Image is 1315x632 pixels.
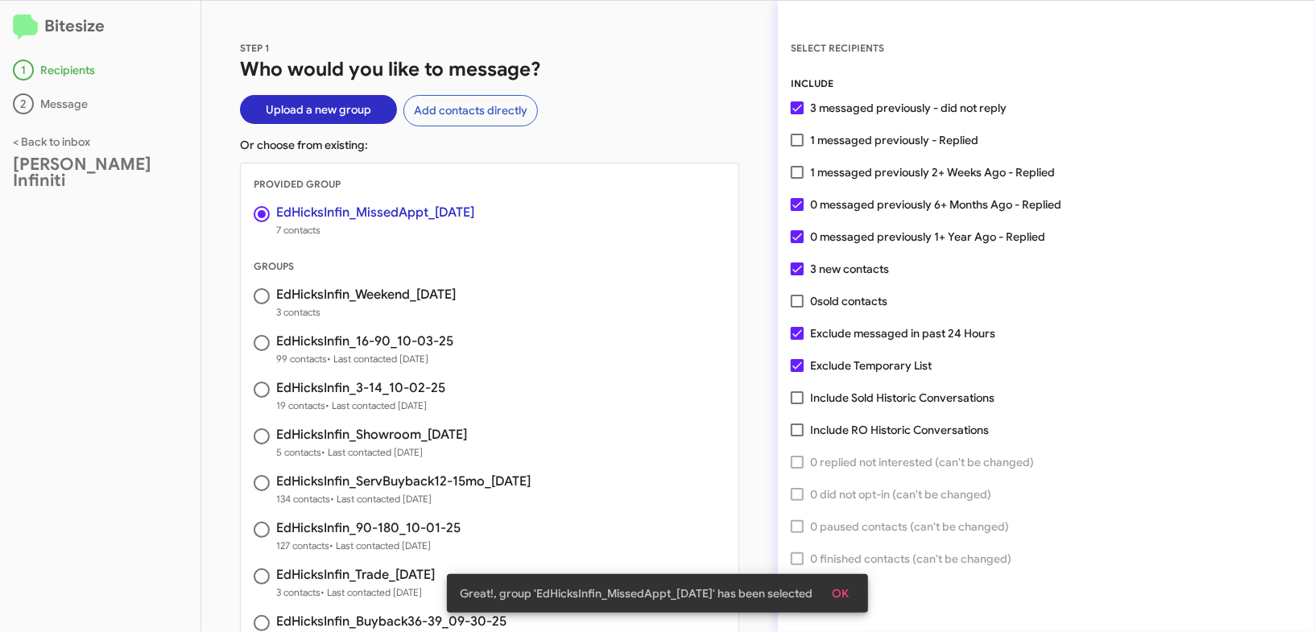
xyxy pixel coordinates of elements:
span: 0 did not opt-in (can't be changed) [810,485,991,504]
span: 1 messaged previously 2+ Weeks Ago - Replied [810,163,1055,182]
span: • Last contacted [DATE] [321,446,423,458]
span: 0 finished contacts (can't be changed) [810,549,1011,568]
span: • Last contacted [DATE] [330,493,432,505]
button: OK [819,579,862,608]
div: GROUPS [241,258,738,275]
span: • Last contacted [DATE] [327,353,428,365]
span: Include Sold Historic Conversations [810,388,995,407]
span: • Last contacted [DATE] [325,399,427,411]
span: • Last contacted [DATE] [329,539,431,551]
h3: EdHicksInfin_Showroom_[DATE] [276,428,467,441]
h3: EdHicksInfin_Trade_[DATE] [276,568,435,581]
span: 127 contacts [276,538,461,554]
button: Upload a new group [240,95,397,124]
h2: Bitesize [13,14,188,40]
span: Include RO Historic Conversations [810,420,989,440]
span: 99 contacts [276,351,453,367]
span: Exclude messaged in past 24 Hours [810,324,995,343]
span: 7 contacts [276,222,474,238]
h3: EdHicksInfin_MissedAppt_[DATE] [276,206,474,219]
h3: EdHicksInfin_16-90_10-03-25 [276,335,453,348]
div: 2 [13,93,34,114]
span: Upload a new group [266,95,371,124]
div: PROVIDED GROUP [241,176,738,192]
h1: Who would you like to message? [240,56,739,82]
span: 19 contacts [276,398,445,414]
div: INCLUDE [791,76,1302,92]
div: Message [13,93,188,114]
span: 3 messaged previously - did not reply [810,98,1007,118]
span: STEP 1 [240,42,270,54]
span: SELECT RECIPIENTS [791,42,884,54]
span: 0 [810,291,887,311]
span: 5 contacts [276,444,467,461]
h3: EdHicksInfin_Weekend_[DATE] [276,288,456,301]
p: Or choose from existing: [240,137,739,153]
span: OK [832,579,849,608]
h3: EdHicksInfin_90-180_10-01-25 [276,522,461,535]
span: 134 contacts [276,491,531,507]
span: 3 contacts [276,304,456,320]
div: Recipients [13,60,188,81]
div: [PERSON_NAME] Infiniti [13,156,188,188]
span: 1 messaged previously - Replied [810,130,978,150]
h3: EdHicksInfin_ServBuyback12-15mo_[DATE] [276,475,531,488]
button: Add contacts directly [403,95,538,126]
span: 3 contacts [276,584,435,601]
div: 1 [13,60,34,81]
span: 0 replied not interested (can't be changed) [810,452,1034,472]
span: 0 messaged previously 1+ Year Ago - Replied [810,227,1045,246]
span: 0 messaged previously 6+ Months Ago - Replied [810,195,1061,214]
span: Exclude Temporary List [810,356,932,375]
h3: EdHicksInfin_3-14_10-02-25 [276,382,445,394]
span: Great!, group 'EdHicksInfin_MissedAppt_[DATE]' has been selected [460,585,813,601]
span: sold contacts [817,294,887,308]
img: logo-minimal.svg [13,14,38,40]
span: 3 new contacts [810,259,889,279]
h3: EdHicksInfin_Buyback36-39_09-30-25 [276,615,507,628]
a: < Back to inbox [13,134,90,149]
span: • Last contacted [DATE] [320,586,422,598]
span: 0 paused contacts (can't be changed) [810,517,1009,536]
